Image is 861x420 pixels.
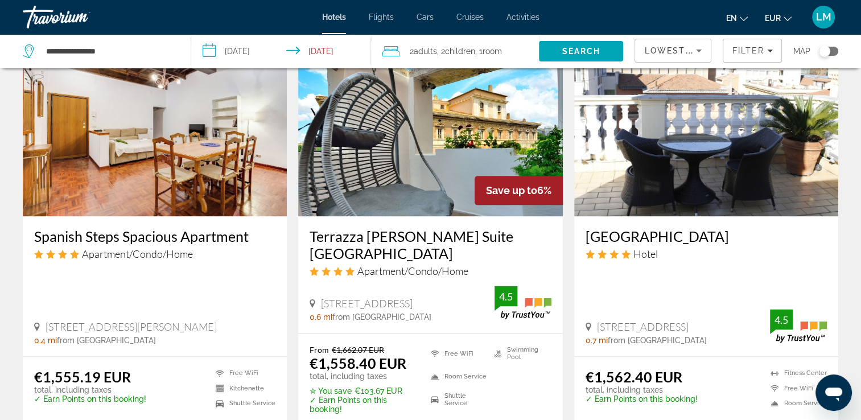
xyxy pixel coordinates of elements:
[310,265,551,277] div: 4 star Apartment
[34,394,146,403] p: ✓ Earn Points on this booking!
[322,13,346,22] a: Hotels
[310,386,417,396] p: €103.67 EUR
[809,5,838,29] button: User Menu
[310,386,352,396] span: ✮ You save
[46,320,217,333] span: [STREET_ADDRESS][PERSON_NAME]
[310,345,329,355] span: From
[765,399,827,409] li: Room Service
[765,368,827,378] li: Fitness Center
[644,44,702,57] mat-select: Sort by
[765,14,781,23] span: EUR
[23,2,137,32] a: Travorium
[332,312,431,322] span: from [GEOGRAPHIC_DATA]
[310,312,332,322] span: 0.6 mi
[644,46,717,55] span: Lowest Price
[445,47,475,56] span: Children
[586,394,698,403] p: ✓ Earn Points on this booking!
[539,41,623,61] button: Search
[574,34,838,216] img: Hotel Villa Pinciana
[586,248,827,260] div: 4 star Hotel
[34,248,275,260] div: 4 star Apartment
[34,368,131,385] ins: €1,555.19 EUR
[310,372,417,381] p: total, including taxes
[633,248,658,260] span: Hotel
[793,43,810,59] span: Map
[810,46,838,56] button: Toggle map
[321,297,413,310] span: [STREET_ADDRESS]
[765,384,827,393] li: Free WiFi
[23,34,287,216] img: Spanish Steps Spacious Apartment
[425,368,488,385] li: Room Service
[488,345,551,362] li: Swimming Pool
[608,336,707,345] span: from [GEOGRAPHIC_DATA]
[417,13,434,22] a: Cars
[371,34,539,68] button: Travelers: 2 adults, 2 children
[310,355,406,372] ins: €1,558.40 EUR
[425,391,488,408] li: Shuttle Service
[562,47,601,56] span: Search
[732,46,764,55] span: Filter
[770,313,793,327] div: 4.5
[586,336,608,345] span: 0.7 mi
[486,184,537,196] span: Save up to
[586,228,827,245] a: [GEOGRAPHIC_DATA]
[815,374,852,411] iframe: Bouton de lancement de la fenêtre de messagerie
[495,286,551,319] img: TrustYou guest rating badge
[816,11,831,23] span: LM
[765,10,792,26] button: Change currency
[475,176,563,205] div: 6%
[310,396,417,414] p: ✓ Earn Points on this booking!
[82,248,193,260] span: Apartment/Condo/Home
[410,43,437,59] span: 2
[586,385,698,394] p: total, including taxes
[369,13,394,22] a: Flights
[34,228,275,245] a: Spanish Steps Spacious Apartment
[298,34,562,216] img: Terrazza Marco Antonio Luxury Suite Rome
[723,39,782,63] button: Filters
[586,368,682,385] ins: €1,562.40 EUR
[475,43,502,59] span: , 1
[210,399,275,409] li: Shuttle Service
[425,345,488,362] li: Free WiFi
[495,290,517,303] div: 4.5
[456,13,484,22] a: Cruises
[437,43,475,59] span: , 2
[726,14,737,23] span: en
[597,320,689,333] span: [STREET_ADDRESS]
[210,368,275,378] li: Free WiFi
[726,10,748,26] button: Change language
[357,265,468,277] span: Apartment/Condo/Home
[210,384,275,393] li: Kitchenette
[770,309,827,343] img: TrustYou guest rating badge
[332,345,384,355] del: €1,662.07 EUR
[310,228,551,262] a: Terrazza [PERSON_NAME] Suite [GEOGRAPHIC_DATA]
[34,385,146,394] p: total, including taxes
[45,43,174,60] input: Search hotel destination
[414,47,437,56] span: Adults
[506,13,539,22] a: Activities
[34,336,57,345] span: 0.4 mi
[57,336,156,345] span: from [GEOGRAPHIC_DATA]
[483,47,502,56] span: Room
[191,34,371,68] button: Select check in and out date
